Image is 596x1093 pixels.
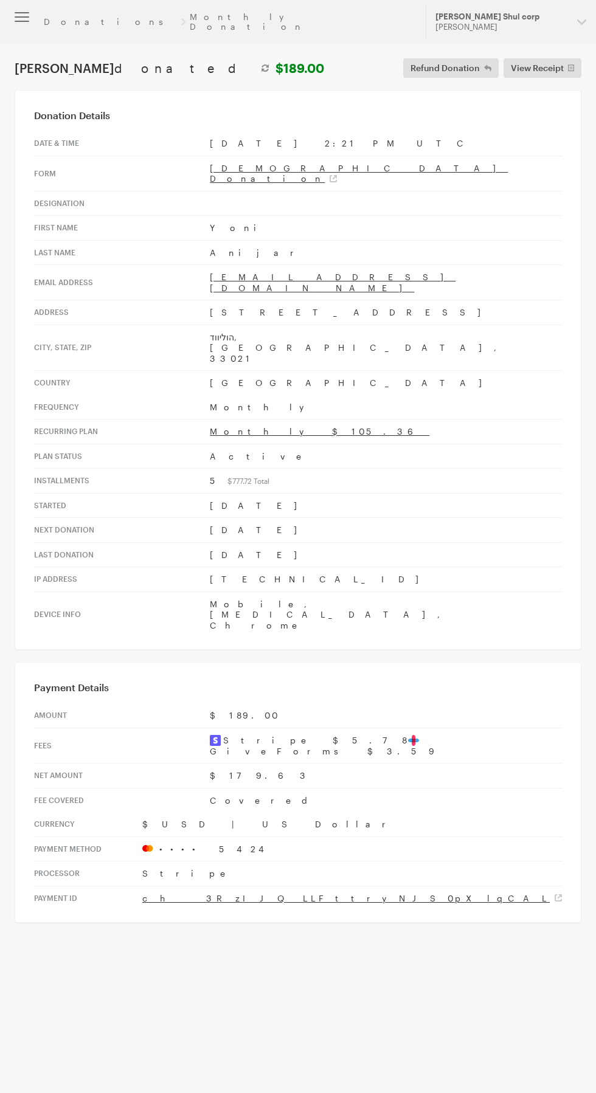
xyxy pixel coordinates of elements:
th: IP address [34,567,210,592]
a: Monthly $105.36 [210,426,429,436]
td: [STREET_ADDRESS] [210,300,562,325]
th: Processor [34,861,142,886]
td: Stripe $5.78 GiveForms $3.59 [210,728,562,764]
td: •••• 5424 [142,836,562,861]
td: [DATE] [210,542,562,567]
td: [TECHNICAL_ID] [210,567,562,592]
th: Started [34,493,210,518]
td: 5 [210,469,562,494]
td: Monthly [210,395,562,419]
th: Amount [34,703,210,728]
td: [DATE] 2:21 PM UTC [210,131,562,156]
th: Fees [34,728,210,764]
th: City, state, zip [34,325,210,371]
h1: [PERSON_NAME] [15,61,324,75]
th: Currency [34,812,142,836]
th: Address [34,300,210,325]
img: favicon-aeed1a25926f1876c519c09abb28a859d2c37b09480cd79f99d23ee3a2171d47.svg [408,735,419,746]
td: Active [210,444,562,469]
th: Form [34,156,210,191]
th: Frequency [34,395,210,419]
span: donated [114,61,255,75]
h3: Donation Details [34,109,562,122]
td: הוליווד, [GEOGRAPHIC_DATA], 33021 [210,325,562,371]
a: [DEMOGRAPHIC_DATA] Donation [210,163,508,184]
th: Plan Status [34,444,210,469]
a: Donations [44,17,176,27]
td: Mobile, [MEDICAL_DATA], Chrome [210,591,562,637]
sub: $777.72 Total [227,477,269,485]
th: First Name [34,216,210,241]
td: Anijar [210,240,562,265]
strong: $189.00 [275,61,324,75]
td: Yoni [210,216,562,241]
td: $179.63 [210,764,562,788]
td: $189.00 [210,703,562,728]
th: Date & time [34,131,210,156]
div: [PERSON_NAME] [435,22,567,32]
div: [PERSON_NAME] Shul corp [435,12,567,22]
td: Covered [210,788,562,812]
a: [EMAIL_ADDRESS][DOMAIN_NAME] [210,272,456,293]
span: Refund Donation [411,61,480,75]
th: Device info [34,591,210,637]
th: Designation [34,191,210,216]
th: Installments [34,469,210,494]
th: Last Name [34,240,210,265]
td: $USD | US Dollar [142,812,562,836]
th: Fee Covered [34,788,210,812]
button: [PERSON_NAME] Shul corp [PERSON_NAME] [426,5,596,39]
th: Payment Method [34,836,142,861]
img: stripe2-5d9aec7fb46365e6c7974577a8dae7ee9b23322d394d28ba5d52000e5e5e0903.svg [210,735,221,746]
th: Country [34,371,210,395]
button: Refund Donation [403,58,499,78]
th: Payment Id [34,886,142,910]
th: Next donation [34,518,210,543]
td: [DATE] [210,493,562,518]
a: ch_3RzIJQLLFttryNJS0pXlqCAL [142,893,562,903]
td: [GEOGRAPHIC_DATA] [210,371,562,395]
td: [DATE] [210,518,562,543]
th: Recurring Plan [34,419,210,444]
th: Email address [34,265,210,300]
th: Net Amount [34,764,210,788]
a: View Receipt [504,58,582,78]
h3: Payment Details [34,681,562,694]
span: View Receipt [511,61,564,75]
th: Last donation [34,542,210,567]
td: Stripe [142,861,562,886]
